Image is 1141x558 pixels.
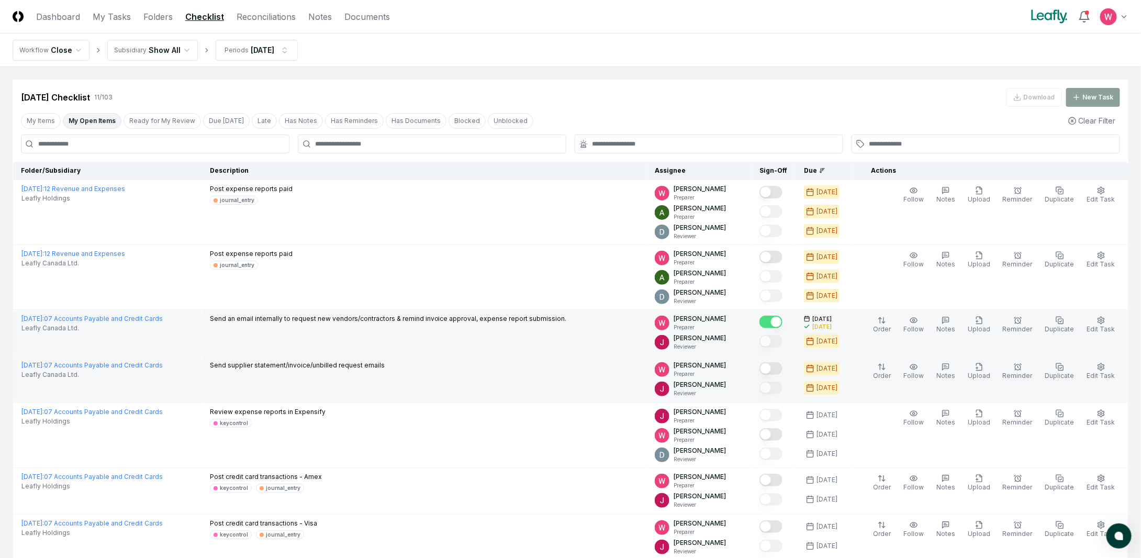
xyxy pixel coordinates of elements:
[873,483,891,491] span: Order
[674,455,726,463] p: Reviewer
[210,519,317,528] p: Post credit card transactions - Visa
[816,430,837,439] div: [DATE]
[1043,249,1077,271] button: Duplicate
[674,528,726,536] p: Preparer
[674,417,726,425] p: Preparer
[674,389,726,397] p: Reviewer
[759,251,782,263] button: Mark complete
[1043,184,1077,206] button: Duplicate
[1043,361,1077,383] button: Duplicate
[674,269,726,278] p: [PERSON_NAME]
[21,259,79,268] span: Leafly Canada Ltd.
[21,361,44,369] span: [DATE] :
[674,323,726,331] p: Preparer
[674,519,726,528] p: [PERSON_NAME]
[202,162,646,180] th: Description
[966,361,992,383] button: Upload
[1003,195,1033,203] span: Reminder
[210,184,293,194] p: Post expense reports paid
[674,259,726,266] p: Preparer
[968,372,990,380] span: Upload
[655,205,669,220] img: ACg8ocKKg2129bkBZaX4SAoUQtxLaQ4j-f2PQjMuak4pDCyzCI-IvA=s96-c
[1045,483,1075,491] span: Duplicate
[1085,314,1117,336] button: Edit Task
[816,364,837,373] div: [DATE]
[812,315,832,323] span: [DATE]
[674,427,726,436] p: [PERSON_NAME]
[1003,325,1033,333] span: Reminder
[901,184,926,206] button: Follow
[934,184,957,206] button: Notes
[968,325,990,333] span: Upload
[1003,530,1033,538] span: Reminder
[759,448,782,460] button: Mark complete
[674,333,726,343] p: [PERSON_NAME]
[1003,260,1033,268] span: Reminder
[1003,418,1033,426] span: Reminder
[655,270,669,285] img: ACg8ocKKg2129bkBZaX4SAoUQtxLaQ4j-f2PQjMuak4pDCyzCI-IvA=s96-c
[873,372,891,380] span: Order
[674,249,726,259] p: [PERSON_NAME]
[114,46,147,55] div: Subsidiary
[1087,325,1115,333] span: Edit Task
[674,204,726,213] p: [PERSON_NAME]
[1045,195,1075,203] span: Duplicate
[968,260,990,268] span: Upload
[1064,111,1120,130] button: Clear Filter
[1045,530,1075,538] span: Duplicate
[966,184,992,206] button: Upload
[873,325,891,333] span: Order
[934,472,957,494] button: Notes
[13,40,298,61] nav: breadcrumb
[816,226,837,236] div: [DATE]
[210,249,293,259] p: Post expense reports paid
[759,316,782,328] button: Mark complete
[1087,372,1115,380] span: Edit Task
[816,187,837,197] div: [DATE]
[21,185,125,193] a: [DATE]:12 Revenue and Expenses
[871,314,893,336] button: Order
[871,472,893,494] button: Order
[903,530,924,538] span: Follow
[308,10,332,23] a: Notes
[1043,314,1077,336] button: Duplicate
[1106,523,1132,549] button: atlas-launcher
[21,185,44,193] span: [DATE] :
[21,519,44,527] span: [DATE] :
[21,91,90,104] div: [DATE] Checklist
[759,474,782,486] button: Mark complete
[816,252,837,262] div: [DATE]
[225,46,249,55] div: Periods
[934,361,957,383] button: Notes
[21,315,163,322] a: [DATE]:07 Accounts Payable and Credit Cards
[279,113,323,129] button: Has Notes
[1001,519,1035,541] button: Reminder
[903,418,924,426] span: Follow
[21,113,61,129] button: My Items
[1001,472,1035,494] button: Reminder
[674,501,726,509] p: Reviewer
[1087,530,1115,538] span: Edit Task
[816,291,837,300] div: [DATE]
[220,419,248,427] div: keycontrol
[674,184,726,194] p: [PERSON_NAME]
[1001,361,1035,383] button: Reminder
[934,249,957,271] button: Notes
[903,260,924,268] span: Follow
[185,10,224,23] a: Checklist
[1045,325,1075,333] span: Duplicate
[21,473,44,481] span: [DATE] :
[674,314,726,323] p: [PERSON_NAME]
[674,297,726,305] p: Reviewer
[655,225,669,239] img: ACg8ocLeIi4Jlns6Fsr4lO0wQ1XJrFQvF4yUjbLrd1AsCAOmrfa1KQ=s96-c
[968,195,990,203] span: Upload
[816,449,837,459] div: [DATE]
[21,250,125,258] a: [DATE]:12 Revenue and Expenses
[759,335,782,348] button: Mark complete
[266,531,300,539] div: journal_entry
[1085,407,1117,429] button: Edit Task
[816,522,837,531] div: [DATE]
[759,205,782,218] button: Mark complete
[674,223,726,232] p: [PERSON_NAME]
[901,249,926,271] button: Follow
